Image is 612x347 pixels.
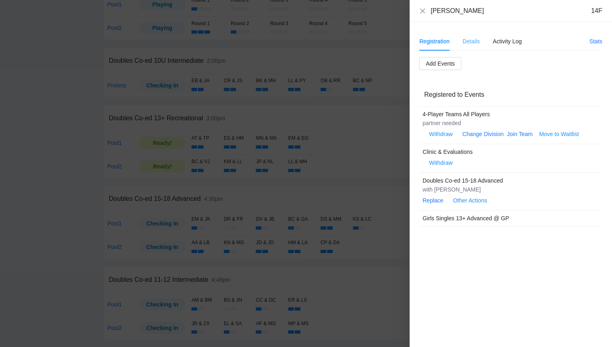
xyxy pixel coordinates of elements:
[423,176,592,185] div: Doubles Co-ed 15-18 Advanced
[493,37,522,46] div: Activity Log
[424,83,597,106] div: Registered to Events
[429,130,453,138] span: Withdraw
[539,130,579,138] span: Move to Waitlist
[591,6,602,15] div: 14F
[419,8,426,15] button: Close
[423,128,459,141] button: Withdraw
[423,147,592,156] div: Clinic & Evaluations
[423,214,592,223] div: Girls Singles 13+ Advanced @ GP
[423,185,592,194] div: with [PERSON_NAME]
[419,8,426,14] span: close
[423,110,592,119] div: 4-Player Teams All Players
[423,119,592,128] div: partner needed
[426,59,455,68] span: Add Events
[446,194,493,207] button: Other Actions
[507,131,533,137] a: Join Team
[463,37,480,46] div: Details
[419,57,461,70] button: Add Events
[462,131,504,137] a: Change Division
[423,156,459,169] button: Withdraw
[536,129,582,139] button: Move to Waitlist
[589,38,602,45] a: Stats
[453,196,487,205] span: Other Actions
[423,197,443,204] a: Replace
[429,158,453,167] span: Withdraw
[419,37,450,46] div: Registration
[431,6,484,15] div: [PERSON_NAME]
